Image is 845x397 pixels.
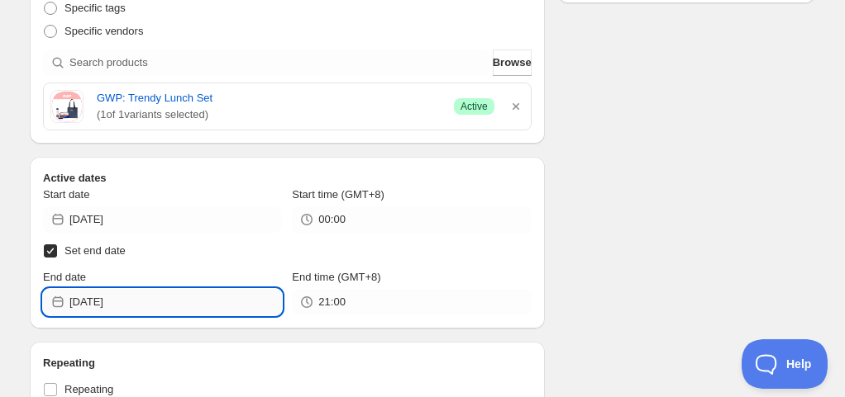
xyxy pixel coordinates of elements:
span: Specific vendors [64,25,143,37]
span: Repeating [64,383,113,395]
iframe: Toggle Customer Support [742,339,828,389]
span: Set end date [64,244,126,257]
span: Start date [43,188,89,201]
a: GWP: Trendy Lunch Set [97,90,441,106]
h2: Active dates [43,170,532,187]
span: Start time (GMT+8) [292,188,384,201]
button: Browse [493,50,532,76]
input: Search products [69,50,489,76]
span: Specific tags [64,2,126,14]
h2: Repeating [43,355,532,371]
span: End time (GMT+8) [292,271,380,283]
span: End date [43,271,86,283]
span: Browse [493,54,532,71]
span: ( 1 of 1 variants selected) [97,106,441,123]
span: Active [461,100,488,113]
